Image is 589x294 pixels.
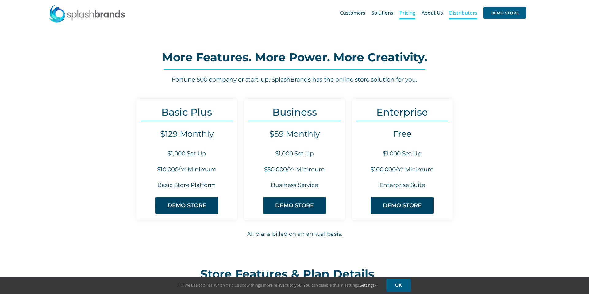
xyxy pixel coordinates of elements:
[371,10,393,15] span: Solutions
[399,10,415,15] span: Pricing
[179,282,377,288] span: Hi! We use cookies, which help us show things more relevant to you. You can disable this in setti...
[244,166,345,174] h6: $50,000/Yr Minimum
[371,197,434,214] a: DEMO STORE
[49,4,125,23] img: SplashBrands.com Logo
[244,181,345,189] h6: Business Service
[352,166,453,174] h6: $100,000/Yr Minimum
[244,150,345,158] h6: $1,000 Set Up
[383,202,422,209] span: DEMO STORE
[155,197,218,214] a: DEMO STORE
[352,129,453,139] h4: Free
[80,76,509,84] h6: Fortune 500 company or start-up, SplashBrands has the online store solution for you.
[483,7,526,19] span: DEMO STORE
[275,202,314,209] span: DEMO STORE
[352,150,453,158] h6: $1,000 Set Up
[80,51,509,63] h2: More Features. More Power. More Creativity.
[386,279,411,292] a: OK
[136,166,237,174] h6: $10,000/Yr Minimum
[244,129,345,139] h4: $59 Monthly
[399,3,415,23] a: Pricing
[340,3,365,23] a: Customers
[80,230,509,238] h6: All plans billed on an annual basis.
[352,181,453,189] h6: Enterprise Suite
[340,10,365,15] span: Customers
[422,10,443,15] span: About Us
[167,202,206,209] span: DEMO STORE
[136,106,237,118] h3: Basic Plus
[200,268,389,280] h2: Store Features & Plan Details
[360,282,377,288] a: Settings
[483,3,526,23] a: DEMO STORE
[340,3,526,23] nav: Main Menu
[244,106,345,118] h3: Business
[449,10,477,15] span: Distributors
[136,150,237,158] h6: $1,000 Set Up
[449,3,477,23] a: Distributors
[352,106,453,118] h3: Enterprise
[136,129,237,139] h4: $129 Monthly
[263,197,326,214] a: DEMO STORE
[136,181,237,189] h6: Basic Store Platform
